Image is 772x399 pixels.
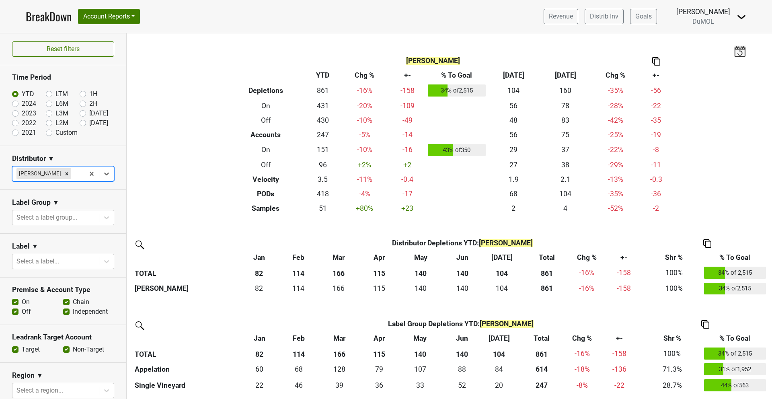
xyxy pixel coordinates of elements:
[630,9,657,24] a: Goals
[12,371,35,380] h3: Region
[318,250,359,265] th: Mar: activate to sort column ascending
[279,362,318,378] td: 68.167
[12,242,30,251] h3: Label
[318,265,359,281] th: 166
[591,142,640,158] td: -22 %
[341,68,389,82] th: Chg %
[540,172,591,187] td: 2.1
[585,9,624,24] a: Distrib Inv
[22,307,31,317] label: Off
[640,142,673,158] td: -8
[240,250,278,265] th: Jan: activate to sort column ascending
[444,380,480,391] div: 52
[540,201,591,216] td: 4
[305,187,341,201] td: 418
[567,377,597,393] td: -8 %
[640,99,673,113] td: -22
[89,89,97,99] label: 1H
[484,283,520,294] div: 104
[22,99,36,109] label: 2024
[702,250,768,265] th: % To Goal: activate to sort column ascending
[89,118,108,128] label: [DATE]
[540,113,591,128] td: 83
[444,364,480,374] div: 88
[482,250,522,265] th: Jul: activate to sort column ascending
[12,333,114,341] h3: Leadrank Target Account
[702,331,768,346] th: % To Goal: activate to sort column ascending
[22,118,36,128] label: 2022
[12,198,51,207] h3: Label Group
[443,250,482,265] th: Jun: activate to sort column ascending
[591,82,640,99] td: -35 %
[488,68,540,82] th: [DATE]
[22,297,30,307] label: On
[37,371,43,380] span: ▼
[599,364,641,374] div: -136
[401,283,441,294] div: 140
[240,281,278,297] td: 81.668
[643,331,702,346] th: Shr %: activate to sort column ascending
[389,113,426,128] td: -49
[652,57,660,66] img: Copy to clipboard
[516,377,567,393] th: 247.336
[524,283,570,294] div: 861
[482,362,516,378] td: 84.333
[278,250,318,265] th: Feb: activate to sort column ascending
[226,187,306,201] th: PODs
[540,142,591,158] td: 37
[442,377,482,393] td: 51.834
[488,82,540,99] td: 104
[544,9,578,24] a: Revenue
[318,331,360,346] th: Mar: activate to sort column ascending
[399,265,443,281] th: 140
[591,187,640,201] td: -35 %
[646,281,702,297] td: 100%
[389,158,426,172] td: +2
[488,128,540,142] td: 56
[226,128,306,142] th: Accounts
[516,346,567,362] th: 861
[643,346,702,362] td: 100%
[226,82,306,99] th: Depletions
[55,128,78,138] label: Custom
[703,239,711,248] img: Copy to clipboard
[482,377,516,393] td: 19.834
[320,364,358,374] div: 128
[360,331,398,346] th: Apr: activate to sort column ascending
[359,250,398,265] th: Apr: activate to sort column ascending
[305,68,341,82] th: YTD
[362,380,396,391] div: 36
[640,68,673,82] th: +-
[279,346,318,362] th: 114
[318,281,359,297] td: 166.334
[359,265,398,281] th: 115
[226,172,306,187] th: Velocity
[341,113,389,128] td: -10 %
[591,158,640,172] td: -29 %
[516,331,567,346] th: Total: activate to sort column ascending
[692,18,714,25] span: DuMOL
[320,283,357,294] div: 166
[406,57,460,65] span: [PERSON_NAME]
[133,238,146,251] img: filter
[22,345,40,354] label: Target
[305,113,341,128] td: 430
[279,331,318,346] th: Feb: activate to sort column ascending
[443,281,482,297] td: 139.834
[389,99,426,113] td: -109
[488,172,540,187] td: 1.9
[591,172,640,187] td: -13 %
[240,346,279,362] th: 82
[599,380,641,391] div: -22
[734,45,746,57] img: last_updated_date
[575,350,590,358] span: -16%
[281,380,316,391] div: 46
[484,364,514,374] div: 84
[226,158,306,172] th: Off
[22,128,36,138] label: 2021
[389,201,426,216] td: +23
[226,113,306,128] th: Off
[318,362,360,378] td: 127.5
[640,128,673,142] td: -19
[398,362,442,378] td: 107.333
